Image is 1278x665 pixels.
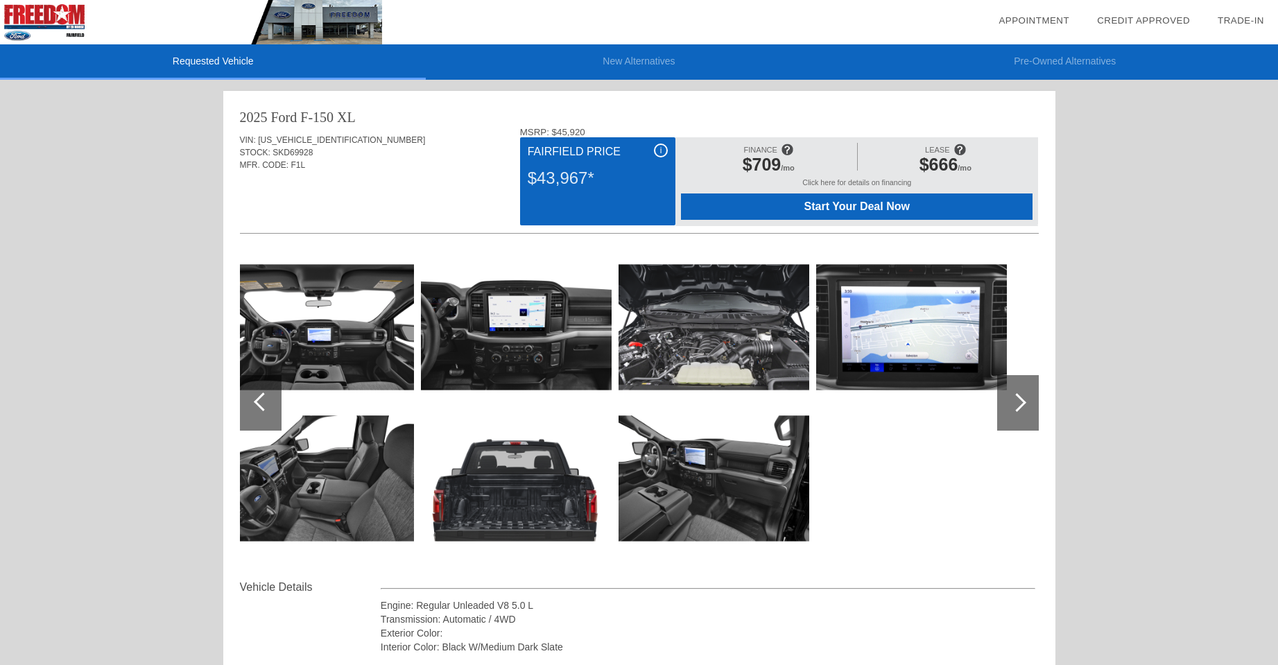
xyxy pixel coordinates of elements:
[381,640,1036,654] div: Interior Color: Black W/Medium Dark Slate
[865,155,1026,178] div: /mo
[426,44,852,80] li: New Alternatives
[258,135,425,145] span: [US_VEHICLE_IDENTIFICATION_NUMBER]
[688,155,849,178] div: /mo
[520,127,1039,137] div: MSRP: $45,920
[619,407,809,550] img: 2025fot111929973_1280_44.png
[381,612,1036,626] div: Transmission: Automatic / 4WD
[240,107,334,127] div: 2025 Ford F-150
[240,579,381,596] div: Vehicle Details
[619,256,809,399] img: 2025fot111929972_1280_25.png
[852,44,1278,80] li: Pre-Owned Alternatives
[743,155,782,174] span: $709
[240,148,270,157] span: STOCK:
[337,107,356,127] div: XL
[660,146,662,155] span: i
[698,200,1015,213] span: Start Your Deal Now
[381,598,1036,612] div: Engine: Regular Unleaded V8 5.0 L
[925,146,949,154] span: LEASE
[381,626,1036,640] div: Exterior Color:
[223,256,414,399] img: 2025fot111929968_1280_12.png
[1218,15,1264,26] a: Trade-In
[291,160,306,170] span: F1L
[919,155,958,174] span: $666
[1097,15,1190,26] a: Credit Approved
[681,178,1033,193] div: Click here for details on financing
[528,144,668,160] div: Fairfield Price
[240,192,1039,214] div: Quoted on [DATE] 9:04:10 PM
[223,407,414,550] img: 2025fot111929969_1280_13.png
[999,15,1069,26] a: Appointment
[816,256,1007,399] img: 2025fot111929974_1280_46.png
[744,146,777,154] span: FINANCE
[528,160,668,196] div: $43,967*
[273,148,313,157] span: SKD69928
[421,407,612,550] img: 2025fot111929971_1280_24.png
[240,135,256,145] span: VIN:
[240,160,289,170] span: MFR. CODE:
[421,256,612,399] img: 2025fot111929970_1280_18.png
